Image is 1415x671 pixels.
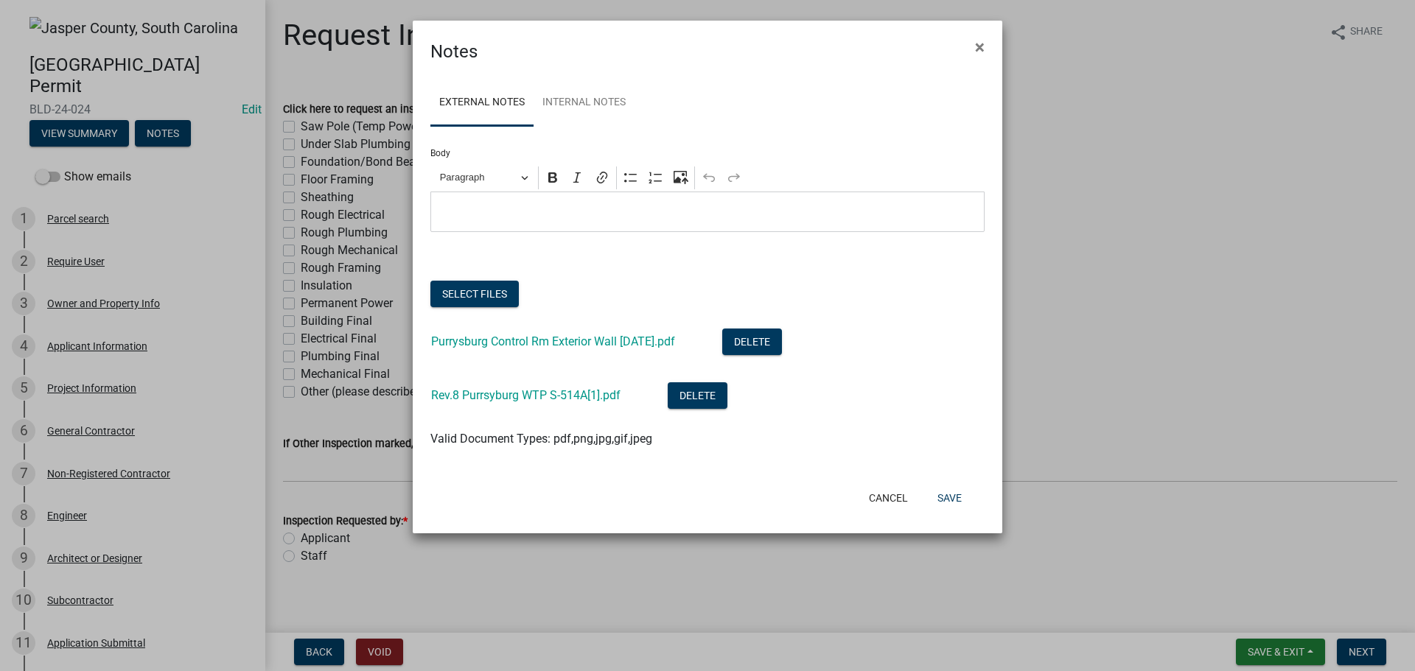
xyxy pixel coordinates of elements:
a: Internal Notes [534,80,635,127]
button: Cancel [857,485,920,511]
wm-modal-confirm: Delete Document [668,390,727,404]
button: Paragraph, Heading [433,166,535,189]
span: Valid Document Types: pdf,png,jpg,gif,jpeg [430,432,652,446]
a: External Notes [430,80,534,127]
button: Delete [722,329,782,355]
button: Close [963,27,996,68]
label: Body [430,149,450,158]
a: Rev.8 Purrsyburg WTP S-514A[1].pdf [431,388,621,402]
h4: Notes [430,38,478,65]
a: Purrysburg Control Rm Exterior Wall [DATE].pdf [431,334,675,348]
span: Paragraph [440,169,517,186]
button: Save [926,485,974,511]
button: Select files [430,281,519,307]
wm-modal-confirm: Delete Document [722,336,782,350]
button: Delete [668,382,727,409]
span: × [975,37,985,57]
div: Editor editing area: main. Press Alt+0 for help. [430,192,985,232]
div: Editor toolbar [430,164,985,192]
